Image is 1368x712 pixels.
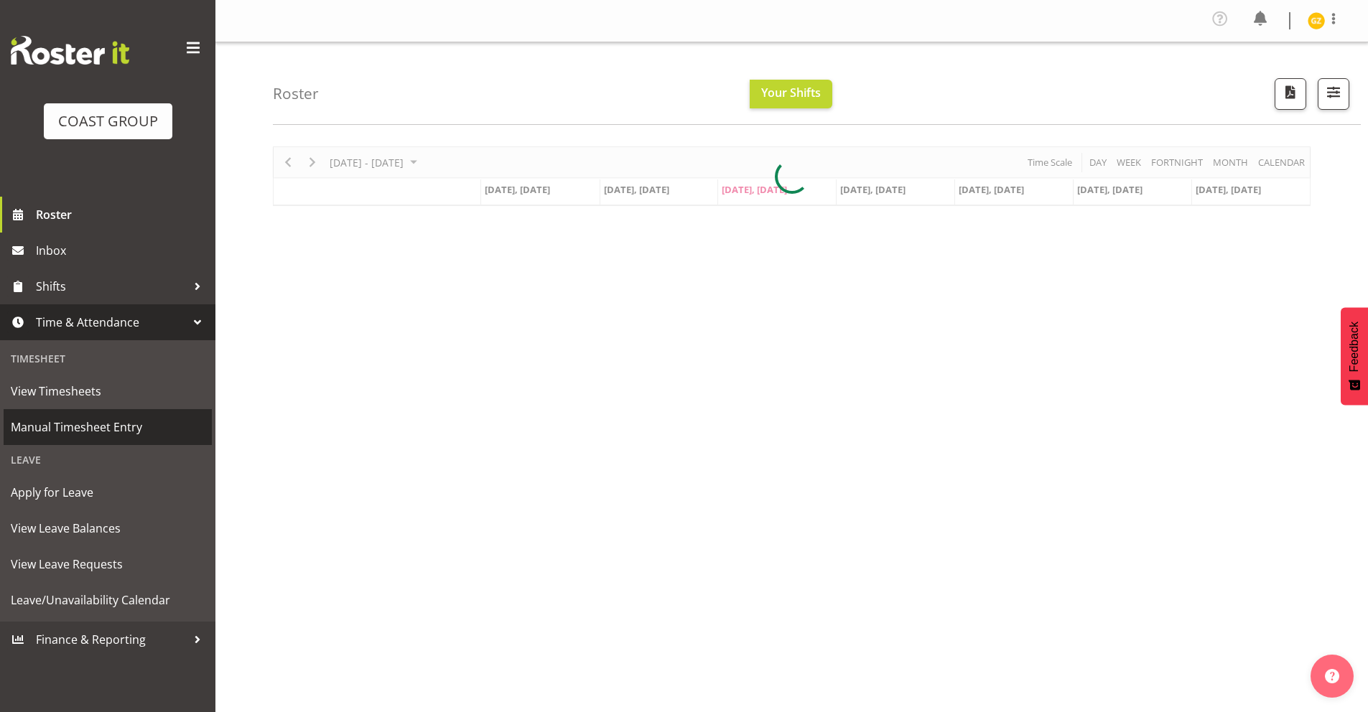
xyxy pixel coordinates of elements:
[36,629,187,650] span: Finance & Reporting
[4,474,212,510] a: Apply for Leave
[11,589,205,611] span: Leave/Unavailability Calendar
[1348,322,1361,372] span: Feedback
[11,416,205,438] span: Manual Timesheet Entry
[36,240,208,261] span: Inbox
[761,85,821,100] span: Your Shifts
[1275,78,1306,110] button: Download a PDF of the roster according to the set date range.
[1318,78,1349,110] button: Filter Shifts
[36,204,208,225] span: Roster
[4,445,212,474] div: Leave
[750,80,832,108] button: Your Shifts
[11,517,205,539] span: View Leave Balances
[11,482,205,503] span: Apply for Leave
[11,36,129,65] img: Rosterit website logo
[4,373,212,409] a: View Timesheets
[36,276,187,297] span: Shifts
[1325,669,1339,683] img: help-xxl-2.png
[4,546,212,582] a: View Leave Requests
[36,311,187,333] span: Time & Attendance
[58,111,158,132] div: COAST GROUP
[11,553,205,575] span: View Leave Requests
[273,85,319,102] h4: Roster
[4,510,212,546] a: View Leave Balances
[4,582,212,618] a: Leave/Unavailability Calendar
[1308,12,1325,29] img: grayson-ziogas9950.jpg
[4,409,212,445] a: Manual Timesheet Entry
[4,344,212,373] div: Timesheet
[1341,307,1368,405] button: Feedback - Show survey
[11,380,205,402] span: View Timesheets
